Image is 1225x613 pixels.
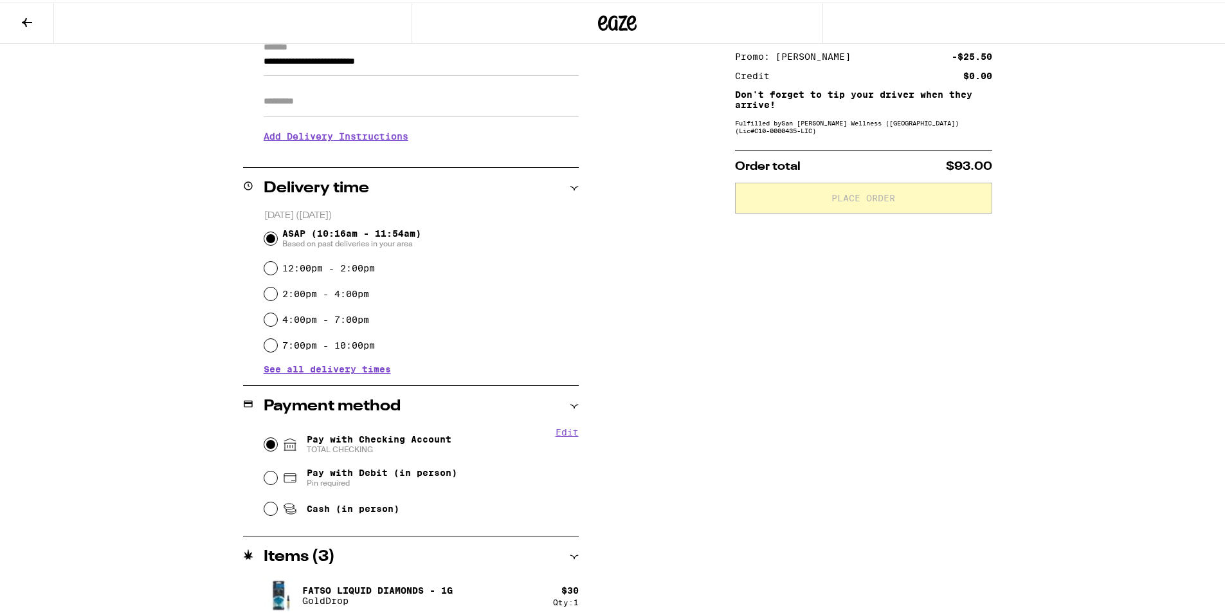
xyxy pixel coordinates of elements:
[735,116,992,132] div: Fulfilled by San [PERSON_NAME] Wellness ([GEOGRAPHIC_DATA]) (Lic# C10-0000435-LIC )
[264,547,335,562] h2: Items ( 3 )
[735,69,779,78] div: Credit
[952,50,992,59] div: -$25.50
[963,69,992,78] div: $0.00
[264,149,579,159] p: We'll contact you at [PHONE_NUMBER] when we arrive
[307,501,399,511] span: Cash (in person)
[553,596,579,604] div: Qty: 1
[307,475,457,486] span: Pin required
[307,442,451,452] span: TOTAL CHECKING
[735,50,860,59] div: Promo: [PERSON_NAME]
[282,286,369,297] label: 2:00pm - 4:00pm
[282,338,375,348] label: 7:00pm - 10:00pm
[264,362,391,371] button: See all delivery times
[8,9,93,19] span: Hi. Need any help?
[735,158,801,170] span: Order total
[735,180,992,211] button: Place Order
[264,178,369,194] h2: Delivery time
[307,465,457,475] span: Pay with Debit (in person)
[831,191,895,200] span: Place Order
[735,87,992,107] p: Don't forget to tip your driver when they arrive!
[282,226,421,246] span: ASAP (10:16am - 11:54am)
[282,236,421,246] span: Based on past deliveries in your area
[307,432,451,452] span: Pay with Checking Account
[561,583,579,593] div: $ 30
[946,158,992,170] span: $93.00
[556,425,579,435] button: Edit
[302,583,453,593] p: Fatso Liquid Diamonds - 1g
[264,119,579,149] h3: Add Delivery Instructions
[264,207,579,219] p: [DATE] ([DATE])
[264,396,401,412] h2: Payment method
[282,312,369,322] label: 4:00pm - 7:00pm
[282,261,375,271] label: 12:00pm - 2:00pm
[302,593,453,603] p: GoldDrop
